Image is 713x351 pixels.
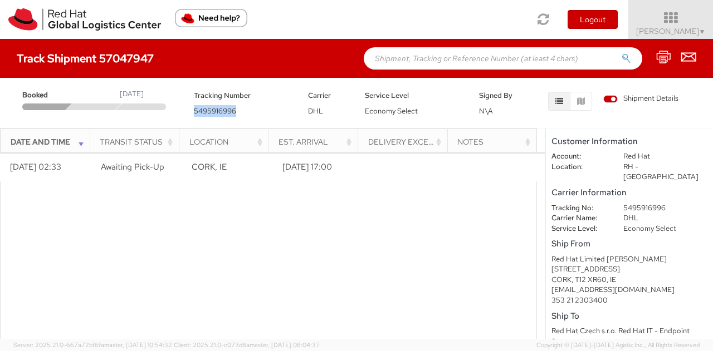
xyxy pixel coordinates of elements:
[543,203,615,214] dt: Tracking No:
[551,264,707,275] div: [STREET_ADDRESS]
[457,136,533,147] div: Notes
[551,285,707,295] div: [EMAIL_ADDRESS][DOMAIN_NAME]
[11,136,86,147] div: Date and Time
[365,106,418,116] span: Economy Select
[551,188,707,197] h5: Carrier Information
[308,106,323,116] span: DHL
[13,341,172,349] span: Server: 2025.21.0-667a72bf6fa
[174,341,320,349] span: Client: 2025.21.0-c073d8a
[603,93,678,104] span: Shipment Details
[175,9,247,27] button: Need help?
[479,92,520,100] h5: Signed By
[104,341,172,349] span: master, [DATE] 10:54:32
[192,161,227,172] span: CORK, IE
[22,90,70,101] span: Booked
[551,326,707,347] div: Red Hat Czech s.r.o. Red Hat IT - Endpoint Systems
[101,161,164,172] span: Awaiting Pick-Up
[368,136,444,147] div: Delivery Exception
[194,92,291,100] h5: Tracking Number
[17,52,154,65] h4: Track Shipment 57047947
[194,106,236,116] span: 5495916996
[536,341,700,350] span: Copyright © [DATE]-[DATE] Agistix Inc., All Rights Reserved
[699,27,706,36] span: ▼
[364,47,642,70] input: Shipment, Tracking or Reference Number (at least 4 chars)
[543,224,615,234] dt: Service Level:
[551,254,707,265] div: Red Hat Limited [PERSON_NAME]
[551,239,707,249] h5: Ship From
[543,162,615,172] dt: Location:
[543,213,615,224] dt: Carrier Name:
[189,136,265,147] div: Location
[272,154,363,181] td: [DATE] 17:00
[568,10,618,29] button: Logout
[551,137,707,146] h5: Customer Information
[120,89,144,100] div: [DATE]
[551,295,707,306] div: 353 21 2303400
[551,275,707,285] div: CORK, T12 XR60, IE
[8,8,161,31] img: rh-logistics-00dfa346123c4ec078e1.svg
[636,26,706,36] span: [PERSON_NAME]
[551,312,707,321] h5: Ship To
[543,151,615,162] dt: Account:
[308,92,349,100] h5: Carrier
[250,341,320,349] span: master, [DATE] 08:04:37
[100,136,175,147] div: Transit Status
[603,93,678,106] label: Shipment Details
[365,92,462,100] h5: Service Level
[279,136,354,147] div: Est. Arrival
[479,106,493,116] span: N\A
